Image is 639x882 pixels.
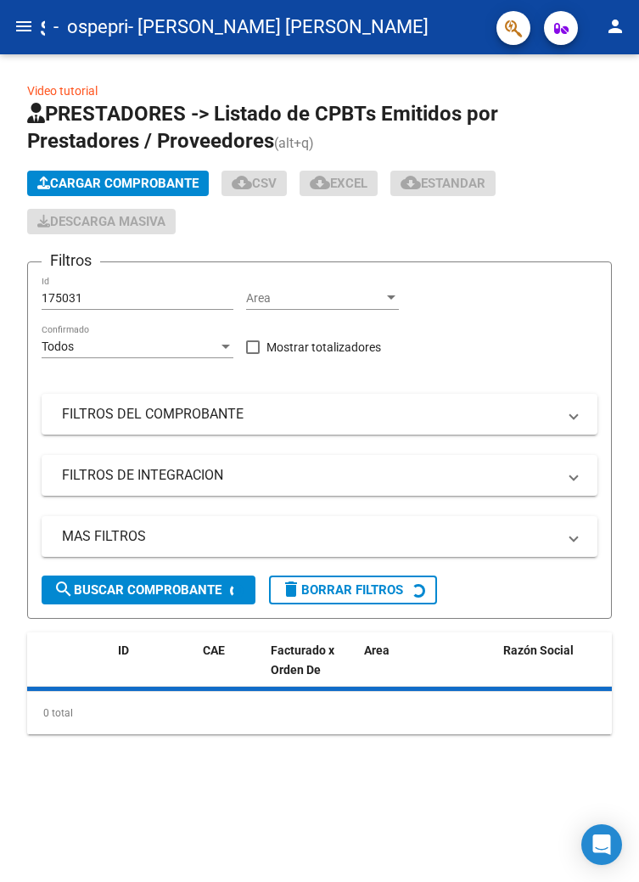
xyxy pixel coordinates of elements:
a: Video tutorial [27,84,98,98]
mat-panel-title: FILTROS DEL COMPROBANTE [62,405,557,424]
mat-icon: cloud_download [401,172,421,193]
h3: Filtros [42,249,100,272]
span: - [PERSON_NAME] [PERSON_NAME] [128,8,429,46]
button: Borrar Filtros [269,576,437,604]
mat-icon: cloud_download [310,172,330,193]
span: Buscar Comprobante [53,582,221,598]
mat-expansion-panel-header: MAS FILTROS [42,516,597,557]
span: (alt+q) [274,135,314,151]
mat-expansion-panel-header: FILTROS DE INTEGRACION [42,455,597,496]
span: Cargar Comprobante [37,176,199,191]
span: Area [246,291,384,306]
datatable-header-cell: Area [357,632,472,707]
button: CSV [221,171,287,196]
mat-icon: search [53,579,74,599]
div: 0 total [27,692,612,734]
button: Cargar Comprobante [27,171,209,196]
mat-icon: delete [281,579,301,599]
datatable-header-cell: Facturado x Orden De [264,632,357,707]
span: CSV [232,176,277,191]
app-download-masive: Descarga masiva de comprobantes (adjuntos) [27,209,176,234]
datatable-header-cell: CAE [196,632,264,707]
mat-icon: cloud_download [232,172,252,193]
button: Estandar [390,171,496,196]
button: EXCEL [300,171,378,196]
div: Open Intercom Messenger [581,824,622,865]
datatable-header-cell: ID [111,632,196,707]
button: Buscar Comprobante [42,576,255,604]
span: ID [118,643,129,657]
span: Descarga Masiva [37,214,165,229]
mat-expansion-panel-header: FILTROS DEL COMPROBANTE [42,394,597,435]
span: CAE [203,643,225,657]
span: Mostrar totalizadores [266,337,381,357]
span: Estandar [401,176,485,191]
mat-panel-title: MAS FILTROS [62,527,557,546]
mat-icon: person [605,16,625,37]
span: PRESTADORES -> Listado de CPBTs Emitidos por Prestadores / Proveedores [27,102,498,153]
mat-panel-title: FILTROS DE INTEGRACION [62,466,557,485]
span: Area [364,643,390,657]
mat-icon: menu [14,16,34,37]
button: Descarga Masiva [27,209,176,234]
span: Razón Social [503,643,574,657]
datatable-header-cell: Razón Social [496,632,624,707]
span: EXCEL [310,176,367,191]
span: Borrar Filtros [281,582,403,598]
span: Todos [42,340,74,353]
span: Facturado x Orden De [271,643,334,677]
span: - ospepri [53,8,128,46]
